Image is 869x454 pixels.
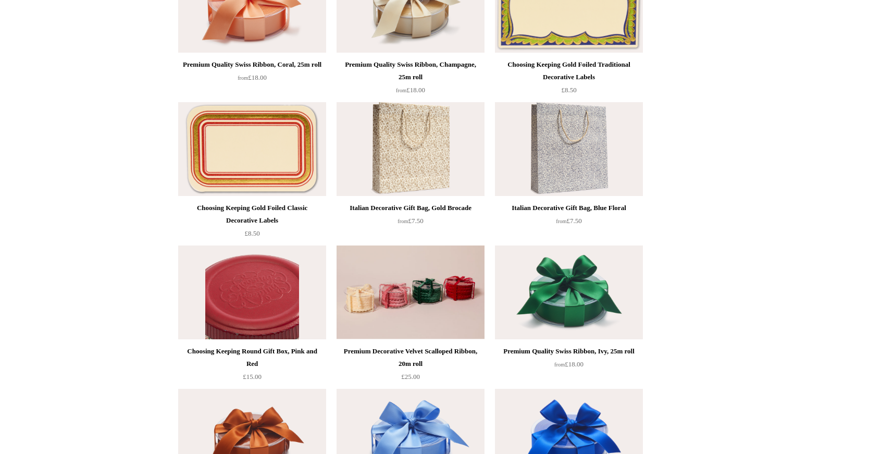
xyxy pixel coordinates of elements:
[181,345,324,370] div: Choosing Keeping Round Gift Box, Pink and Red
[337,246,485,339] a: Premium Decorative Velvet Scalloped Ribbon, 20m roll Premium Decorative Velvet Scalloped Ribbon, ...
[178,246,326,339] img: Choosing Keeping Round Gift Box, Pink and Red
[498,202,640,214] div: Italian Decorative Gift Bag, Blue Floral
[337,202,485,244] a: Italian Decorative Gift Bag, Gold Brocade from£7.50
[401,373,420,381] span: £25.00
[339,202,482,214] div: Italian Decorative Gift Bag, Gold Brocade
[337,58,485,101] a: Premium Quality Swiss Ribbon, Champagne, 25m roll from£18.00
[398,218,408,224] span: from
[396,88,406,93] span: from
[556,217,581,225] span: £7.50
[339,58,482,83] div: Premium Quality Swiss Ribbon, Champagne, 25m roll
[495,345,643,388] a: Premium Quality Swiss Ribbon, Ivy, 25m roll from£18.00
[243,373,262,381] span: £15.00
[244,229,259,237] span: £8.50
[495,246,643,339] a: Premium Quality Swiss Ribbon, Ivy, 25m roll Premium Quality Swiss Ribbon, Ivy, 25m roll
[495,102,643,196] a: Italian Decorative Gift Bag, Blue Floral Italian Decorative Gift Bag, Blue Floral
[495,58,643,101] a: Choosing Keeping Gold Foiled Traditional Decorative Labels £8.50
[178,202,326,244] a: Choosing Keeping Gold Foiled Classic Decorative Labels £8.50
[556,218,566,224] span: from
[337,102,485,196] a: Italian Decorative Gift Bag, Gold Brocade Italian Decorative Gift Bag, Gold Brocade
[498,58,640,83] div: Choosing Keeping Gold Foiled Traditional Decorative Labels
[178,102,326,196] a: Choosing Keeping Gold Foiled Classic Decorative Labels Choosing Keeping Gold Foiled Classic Decor...
[495,102,643,196] img: Italian Decorative Gift Bag, Blue Floral
[337,102,485,196] img: Italian Decorative Gift Bag, Gold Brocade
[561,86,576,94] span: £8.50
[554,360,584,368] span: £18.00
[337,246,485,339] img: Premium Decorative Velvet Scalloped Ribbon, 20m roll
[398,217,423,225] span: £7.50
[238,73,267,81] span: £18.00
[181,202,324,227] div: Choosing Keeping Gold Foiled Classic Decorative Labels
[178,58,326,101] a: Premium Quality Swiss Ribbon, Coral, 25m roll from£18.00
[181,58,324,71] div: Premium Quality Swiss Ribbon, Coral, 25m roll
[495,202,643,244] a: Italian Decorative Gift Bag, Blue Floral from£7.50
[238,75,248,81] span: from
[337,345,485,388] a: Premium Decorative Velvet Scalloped Ribbon, 20m roll £25.00
[339,345,482,370] div: Premium Decorative Velvet Scalloped Ribbon, 20m roll
[178,345,326,388] a: Choosing Keeping Round Gift Box, Pink and Red £15.00
[554,362,565,367] span: from
[178,246,326,339] a: Choosing Keeping Round Gift Box, Pink and Red Choosing Keeping Round Gift Box, Pink and Red
[498,345,640,358] div: Premium Quality Swiss Ribbon, Ivy, 25m roll
[495,246,643,339] img: Premium Quality Swiss Ribbon, Ivy, 25m roll
[396,86,425,94] span: £18.00
[178,102,326,196] img: Choosing Keeping Gold Foiled Classic Decorative Labels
